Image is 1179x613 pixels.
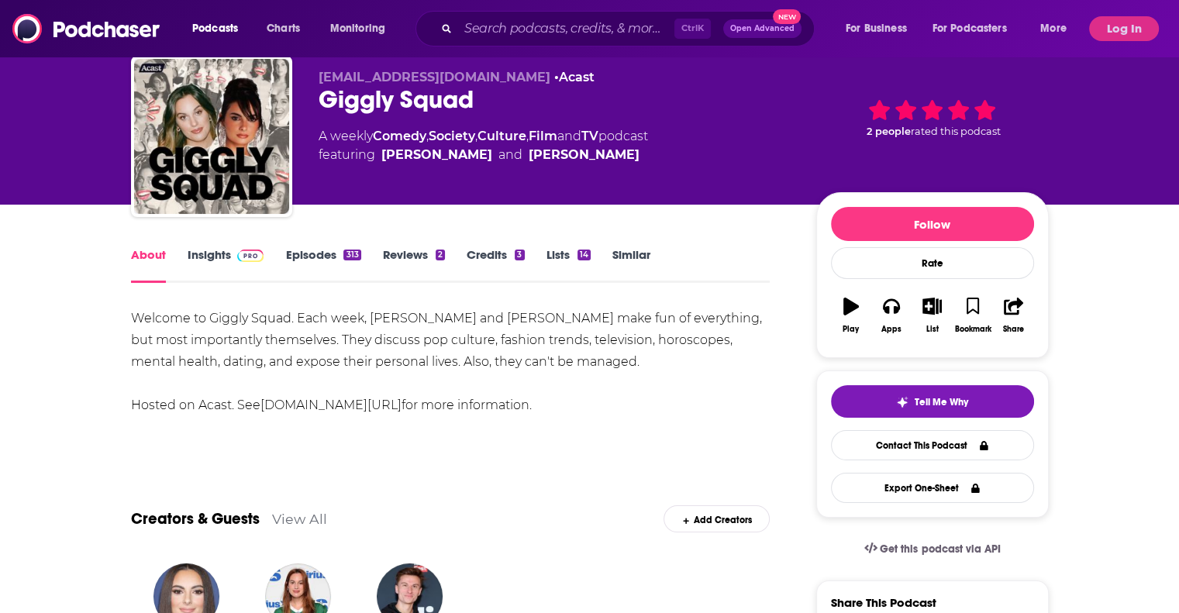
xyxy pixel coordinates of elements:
[831,595,936,610] h3: Share This Podcast
[730,25,795,33] span: Open Advanced
[926,325,939,334] div: List
[831,430,1034,460] a: Contact This Podcast
[546,247,591,283] a: Lists14
[515,250,524,260] div: 3
[429,129,475,143] a: Society
[319,16,405,41] button: open menu
[285,247,360,283] a: Episodes313
[498,146,522,164] span: and
[953,288,993,343] button: Bookmark
[773,9,801,24] span: New
[131,509,260,529] a: Creators & Guests
[831,473,1034,503] button: Export One-Sheet
[330,18,385,40] span: Monitoring
[831,247,1034,279] div: Rate
[267,18,300,40] span: Charts
[581,129,598,143] a: TV
[192,18,238,40] span: Podcasts
[436,250,445,260] div: 2
[896,396,908,408] img: tell me why sparkle
[831,385,1034,418] button: tell me why sparkleTell Me Why
[237,250,264,262] img: Podchaser Pro
[557,129,581,143] span: and
[319,70,550,84] span: [EMAIL_ADDRESS][DOMAIN_NAME]
[867,126,911,137] span: 2 people
[181,16,258,41] button: open menu
[674,19,711,39] span: Ctrl K
[846,18,907,40] span: For Business
[912,288,952,343] button: List
[933,18,1007,40] span: For Podcasters
[343,250,360,260] div: 313
[319,146,648,164] span: featuring
[871,288,912,343] button: Apps
[477,129,526,143] a: Culture
[131,308,770,416] div: Welcome to Giggly Squad. Each week, [PERSON_NAME] and [PERSON_NAME] make fun of everything, but m...
[954,325,991,334] div: Bookmark
[529,146,639,164] a: Paige DeSorbo
[664,505,770,532] div: Add Creators
[993,288,1033,343] button: Share
[911,126,1001,137] span: rated this podcast
[816,70,1049,166] div: 2 peoplerated this podcast
[475,129,477,143] span: ,
[881,325,901,334] div: Apps
[430,11,829,46] div: Search podcasts, credits, & more...
[529,129,557,143] a: Film
[319,127,648,164] div: A weekly podcast
[843,325,859,334] div: Play
[915,396,968,408] span: Tell Me Why
[723,19,802,38] button: Open AdvancedNew
[1040,18,1067,40] span: More
[381,146,492,164] a: Hannah Berner
[467,247,524,283] a: Credits3
[922,16,1029,41] button: open menu
[554,70,595,84] span: •
[257,16,309,41] a: Charts
[426,129,429,143] span: ,
[131,247,166,283] a: About
[373,129,426,143] a: Comedy
[1089,16,1159,41] button: Log In
[134,59,289,214] img: Giggly Squad
[577,250,591,260] div: 14
[852,530,1013,568] a: Get this podcast via API
[880,542,1000,556] span: Get this podcast via API
[458,16,674,41] input: Search podcasts, credits, & more...
[1029,16,1086,41] button: open menu
[612,247,650,283] a: Similar
[559,70,595,84] a: Acast
[383,247,445,283] a: Reviews2
[831,288,871,343] button: Play
[835,16,926,41] button: open menu
[260,398,402,412] a: [DOMAIN_NAME][URL]
[526,129,529,143] span: ,
[12,14,161,43] img: Podchaser - Follow, Share and Rate Podcasts
[272,511,327,527] a: View All
[831,207,1034,241] button: Follow
[1003,325,1024,334] div: Share
[188,247,264,283] a: InsightsPodchaser Pro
